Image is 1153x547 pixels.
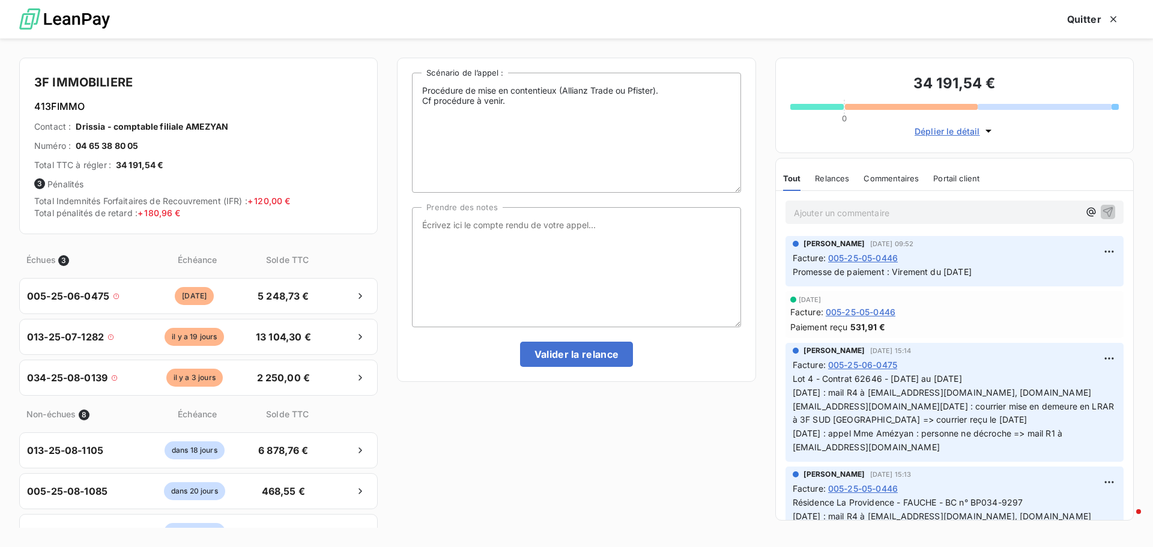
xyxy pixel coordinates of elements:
span: Facture : [793,252,826,264]
span: 005-25-08-1085 [27,484,107,498]
span: Total Indemnités Forfaitaires de Recouvrement (IFR) : [34,196,290,206]
img: logo LeanPay [19,3,110,36]
button: Quitter [1053,7,1134,32]
span: [DATE] [799,296,822,303]
span: 005-25-08-0778 [27,525,108,539]
button: Valider la relance [520,342,634,367]
span: dans 20 jours [164,482,225,500]
span: Commentaires [864,174,919,183]
span: [DATE] [175,287,214,305]
span: 005-25-06-0475 [27,289,109,303]
span: Relances [815,174,849,183]
span: Total pénalités de retard : [34,208,181,218]
span: 005-25-05-0446 [828,252,898,264]
span: Total TTC à régler : [34,159,111,171]
span: + 180,96 € [138,208,181,218]
span: Échéance [141,253,253,266]
span: dans 20 jours [164,523,225,541]
span: + 120,00 € [247,196,291,206]
span: [DATE] 15:14 [870,347,912,354]
h4: 3F IMMOBILIERE [34,73,363,92]
span: Promesse de paiement : Virement du [DATE] [793,267,972,277]
span: 2 250,00 € [252,370,315,385]
span: 005-25-05-0446 [826,306,895,318]
span: 6 878,76 € [252,443,315,458]
span: il y a 3 jours [166,369,223,387]
span: 3 [34,178,45,189]
span: Solde TTC [256,253,319,266]
span: Non-échues [26,408,76,420]
iframe: Intercom live chat [1112,506,1141,535]
span: 468,55 € [252,484,315,498]
span: 005-25-06-0475 [828,358,897,371]
span: Solde TTC [256,408,319,420]
span: Pénalités [34,178,363,190]
span: 5 248,73 € [252,289,315,303]
span: 005-25-05-0446 [828,482,898,495]
textarea: Procédure de mise en contentieux (Allianz Trade ou Pfister). Cf procédure à venir. [412,73,740,193]
span: 34 191,54 € [116,159,164,171]
span: Facture : [793,358,826,371]
span: Échues [26,253,56,266]
span: Drissia - comptable filiale AMEZYAN [76,121,228,133]
span: Facture : [793,482,826,495]
span: [DATE] 15:13 [870,471,912,478]
h6: 413FIMMO [34,99,363,113]
span: 531,91 € [850,321,885,333]
span: 013-25-08-1105 [27,443,103,458]
span: Paiement reçu [790,321,848,333]
span: Facture : [790,306,823,318]
span: 0 [842,113,847,123]
span: Contact : [34,121,71,133]
span: [PERSON_NAME] [803,469,865,480]
span: 3 [58,255,69,266]
span: Déplier le détail [915,125,980,138]
span: Numéro : [34,140,71,152]
span: Portail client [933,174,979,183]
span: dans 18 jours [165,441,225,459]
span: 13 104,30 € [252,330,315,344]
span: 013-25-07-1282 [27,330,104,344]
span: [PERSON_NAME] [803,238,865,249]
span: [PERSON_NAME] [803,345,865,356]
span: 04 65 38 80 05 [76,140,138,152]
span: Lot 4 - Contrat 62646 - [DATE] au [DATE] [DATE] : mail R4 à [EMAIL_ADDRESS][DOMAIN_NAME], [DOMAIN... [793,373,1117,452]
span: il y a 19 jours [165,328,224,346]
span: [DATE] 09:52 [870,240,914,247]
span: 748,38 € [252,525,315,539]
span: 8 [79,409,89,420]
span: Échéance [141,408,253,420]
button: Déplier le détail [911,124,998,138]
h3: 34 191,54 € [790,73,1119,97]
span: 034-25-08-0139 [27,370,107,385]
span: Tout [783,174,801,183]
